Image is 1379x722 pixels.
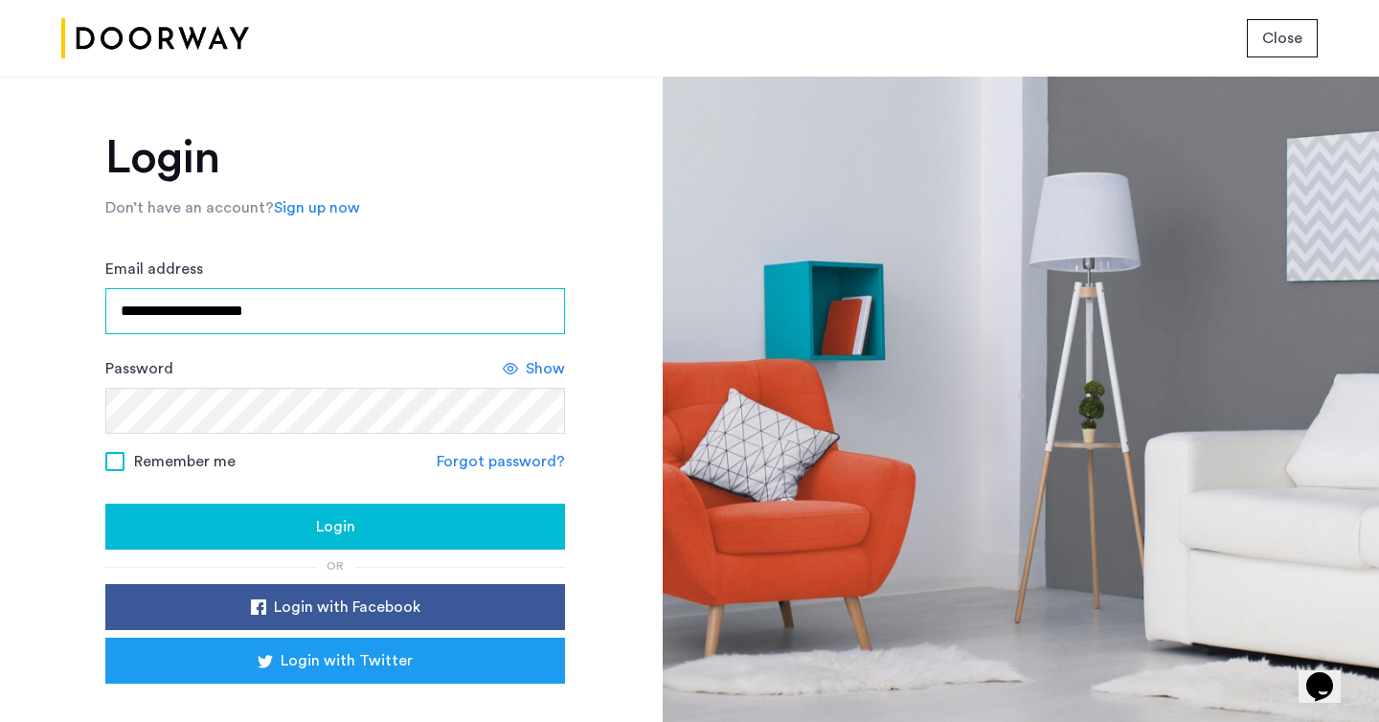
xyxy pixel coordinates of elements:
[274,196,360,219] a: Sign up now
[437,450,565,473] a: Forgot password?
[105,638,565,684] button: button
[316,515,355,538] span: Login
[134,450,236,473] span: Remember me
[1247,19,1318,57] button: button
[1299,645,1360,703] iframe: chat widget
[105,357,173,380] label: Password
[105,504,565,550] button: button
[105,200,274,215] span: Don’t have an account?
[526,357,565,380] span: Show
[1262,27,1302,50] span: Close
[105,584,565,630] button: button
[61,3,249,75] img: logo
[105,135,565,181] h1: Login
[105,258,203,281] label: Email address
[327,560,344,572] span: or
[274,596,420,619] span: Login with Facebook
[281,649,413,672] span: Login with Twitter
